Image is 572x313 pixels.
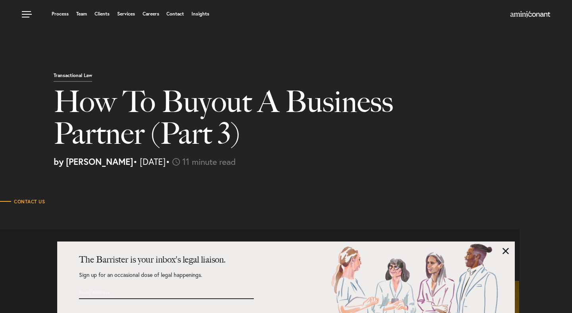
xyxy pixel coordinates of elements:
a: Services [117,12,135,16]
a: Contact [166,12,184,16]
a: Careers [143,12,159,16]
p: • [DATE] [54,157,566,166]
img: icon-time-light.svg [172,158,180,166]
a: Insights [191,12,209,16]
a: Clients [95,12,110,16]
p: Sign up for an occasional dose of legal happenings. [79,272,254,286]
strong: by [PERSON_NAME] [54,156,133,167]
p: Transactional Law [54,73,92,82]
a: Team [76,12,87,16]
strong: The Barrister is your inbox's legal liaison. [79,254,226,265]
span: 11 minute read [182,156,236,167]
input: Email Address [79,286,210,299]
span: • [166,156,170,167]
a: Home [510,12,550,18]
h1: How To Buyout A Business Partner (Part 3) [54,86,412,157]
img: Amini & Conant [510,11,550,17]
a: Process [52,12,69,16]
